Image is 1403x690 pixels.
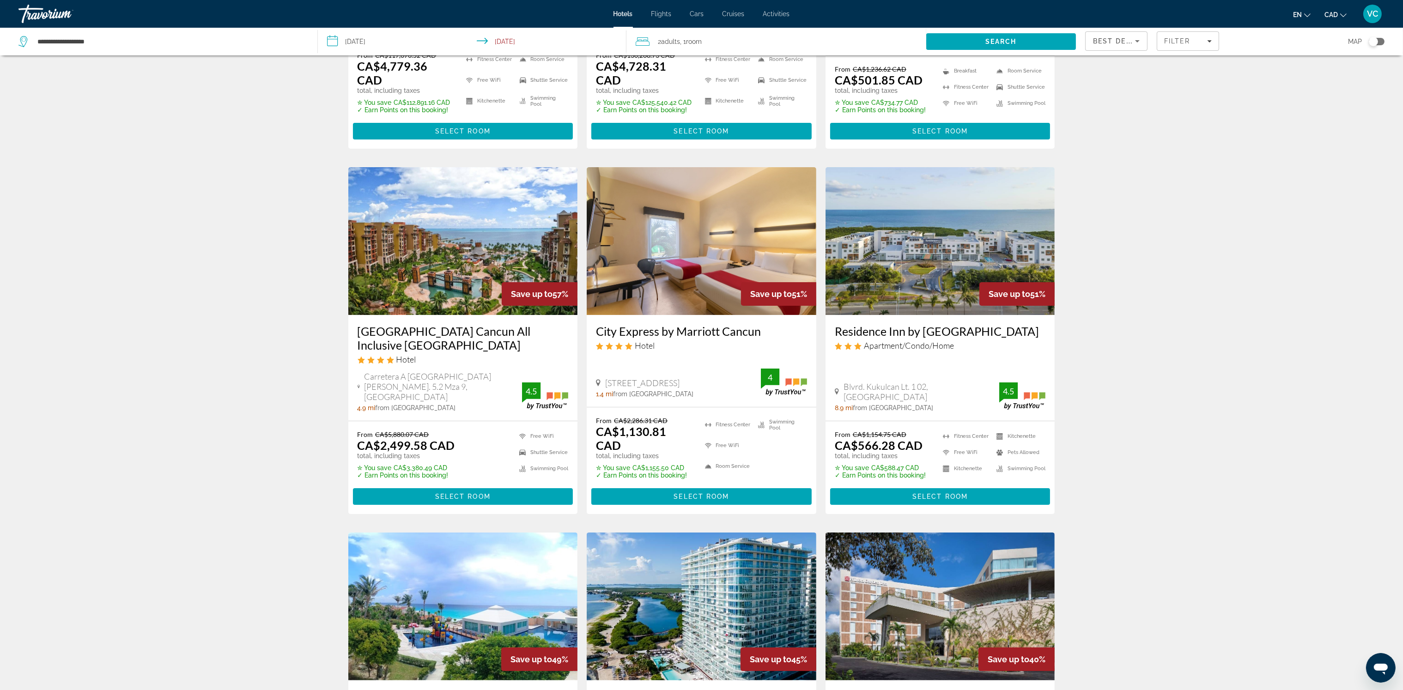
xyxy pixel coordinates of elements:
[358,354,569,364] div: 4 star Hotel
[502,282,577,306] div: 57%
[1093,37,1141,45] span: Best Deals
[741,282,816,306] div: 51%
[835,99,869,106] span: ✮ You save
[358,472,455,479] p: ✓ Earn Points on this booking!
[835,438,923,452] ins: CA$566.28 CAD
[596,390,613,398] span: 1.4 mi
[690,10,704,18] a: Cars
[591,125,812,135] a: Select Room
[999,386,1018,397] div: 4.5
[596,87,693,94] p: total, including taxes
[596,452,693,460] p: total, including taxes
[587,167,816,315] img: City Express by Marriott Cancun
[353,123,573,139] button: Select Room
[761,369,807,396] img: TrustYou guest rating badge
[938,81,992,93] li: Fitness Center
[462,93,515,109] li: Kitchenette
[1293,8,1311,21] button: Change language
[835,106,926,114] p: ✓ Earn Points on this booking!
[1366,653,1396,683] iframe: Button to launch messaging window
[723,10,745,18] a: Cruises
[700,437,754,454] li: Free WiFi
[1093,36,1140,47] mat-select: Sort by
[510,654,552,664] span: Save up to
[515,463,568,474] li: Swimming Pool
[835,472,926,479] p: ✓ Earn Points on this booking!
[992,97,1045,109] li: Swimming Pool
[741,648,816,671] div: 45%
[358,452,455,460] p: total, including taxes
[658,35,680,48] span: 2
[1293,11,1302,18] span: en
[358,99,392,106] span: ✮ You save
[853,430,906,438] del: CA$1,154.75 CAD
[835,340,1046,351] div: 3 star Apartment
[835,99,926,106] p: CA$734.77 CAD
[826,167,1055,315] a: Residence Inn by Marriott Cancun Hotel Zone
[700,72,754,88] li: Free WiFi
[596,324,807,338] h3: City Express by Marriott Cancun
[515,430,568,442] li: Free WiFi
[686,38,702,45] span: Room
[596,464,693,472] p: CA$1,155.50 CAD
[358,87,455,94] p: total, including taxes
[358,404,376,412] span: 4.9 mi
[596,424,666,452] ins: CA$1,130.81 CAD
[938,463,992,474] li: Kitchenette
[750,289,792,299] span: Save up to
[396,354,416,364] span: Hotel
[753,417,807,433] li: Swimming Pool
[853,404,933,412] span: from [GEOGRAPHIC_DATA]
[750,654,791,664] span: Save up to
[835,324,1046,338] a: Residence Inn by [GEOGRAPHIC_DATA]
[674,127,729,135] span: Select Room
[835,404,853,412] span: 8.9 mi
[835,452,926,460] p: total, including taxes
[376,430,429,438] del: CA$5,880.07 CAD
[989,289,1030,299] span: Save up to
[596,106,693,114] p: ✓ Earn Points on this booking!
[835,430,850,438] span: From
[353,490,573,500] a: Select Room
[364,371,522,402] span: Carretera A [GEOGRAPHIC_DATA][PERSON_NAME]. 5.2 Mza 9, [GEOGRAPHIC_DATA]
[522,386,541,397] div: 4.5
[358,59,428,87] ins: CA$4,779.36 CAD
[830,490,1051,500] a: Select Room
[515,72,569,88] li: Shuttle Service
[36,35,304,48] input: Search hotel destination
[700,51,754,67] li: Fitness Center
[435,127,491,135] span: Select Room
[864,340,954,351] span: Apartment/Condo/Home
[835,464,926,472] p: CA$588.47 CAD
[591,123,812,139] button: Select Room
[753,72,807,88] li: Shuttle Service
[587,533,816,680] img: Sls Cancun
[353,488,573,505] button: Select Room
[992,463,1045,474] li: Swimming Pool
[18,2,111,26] a: Travorium
[830,125,1051,135] a: Select Room
[348,167,578,315] img: Villa del Palmar Cancun All Inclusive Beach Resort & Spa
[435,493,491,500] span: Select Room
[1360,4,1385,24] button: User Menu
[635,340,655,351] span: Hotel
[912,127,968,135] span: Select Room
[763,10,790,18] a: Activities
[979,282,1055,306] div: 51%
[1362,37,1385,46] button: Toggle map
[835,87,926,94] p: total, including taxes
[826,533,1055,680] img: Hilton Garden Inn Cancun Airport
[613,390,693,398] span: from [GEOGRAPHIC_DATA]
[596,59,666,87] ins: CA$4,728.31 CAD
[376,404,456,412] span: from [GEOGRAPHIC_DATA]
[501,648,577,671] div: 49%
[358,324,569,352] a: [GEOGRAPHIC_DATA] Cancun All Inclusive [GEOGRAPHIC_DATA]
[353,125,573,135] a: Select Room
[515,93,569,109] li: Swimming Pool
[1324,11,1338,18] span: CAD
